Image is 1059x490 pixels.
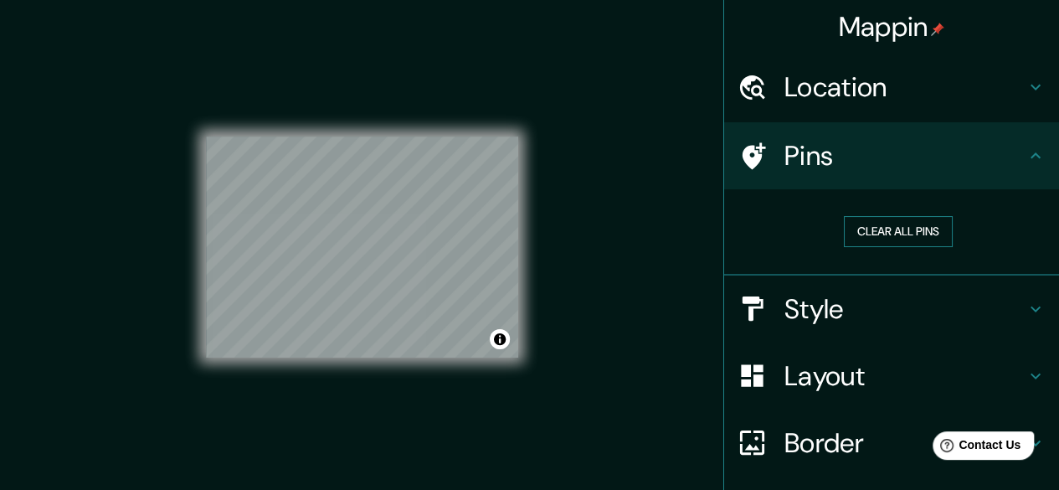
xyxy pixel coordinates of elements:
h4: Style [784,292,1026,326]
div: Location [724,54,1059,121]
div: Border [724,410,1059,477]
h4: Pins [784,139,1026,173]
canvas: Map [206,137,518,358]
div: Style [724,276,1059,343]
iframe: Help widget launcher [910,425,1041,472]
img: pin-icon.png [931,23,944,36]
div: Layout [724,343,1059,410]
h4: Border [784,426,1026,460]
button: Clear all pins [844,216,953,247]
h4: Location [784,70,1026,104]
h4: Mappin [839,10,945,44]
h4: Layout [784,359,1026,393]
button: Toggle attribution [490,329,510,349]
div: Pins [724,122,1059,189]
